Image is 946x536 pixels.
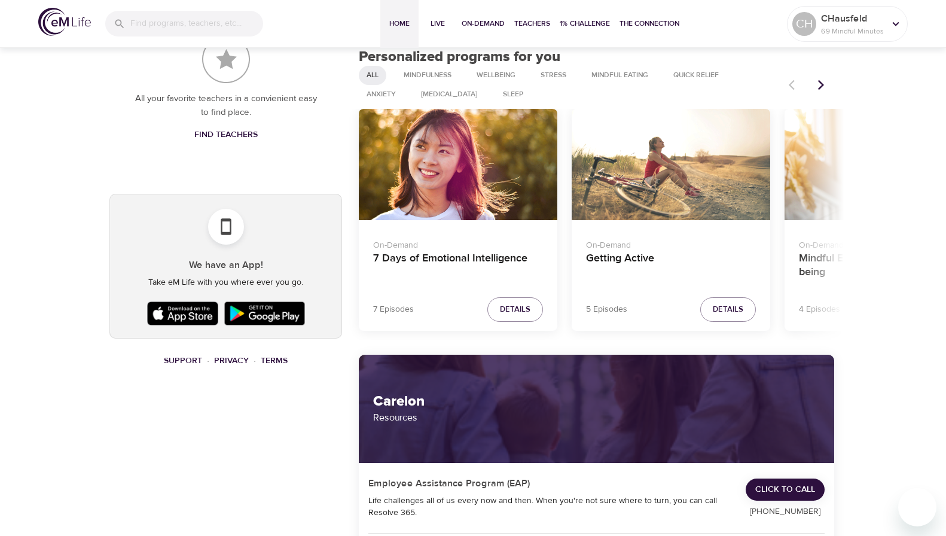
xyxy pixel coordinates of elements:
[202,35,250,83] img: Favorite Teachers
[469,70,523,80] span: Wellbeing
[584,70,655,80] span: Mindful Eating
[359,70,386,80] span: All
[396,70,459,80] span: Mindfulness
[792,12,816,36] div: CH
[359,85,404,104] div: Anxiety
[359,109,557,221] button: 7 Days of Emotional Intelligence
[666,70,726,80] span: Quick Relief
[586,252,756,281] h4: Getting Active
[254,353,256,369] li: ·
[144,299,222,328] img: Apple App Store
[821,26,884,36] p: 69 Mindful Minutes
[368,477,530,490] h5: Employee Assistance Program (EAP)
[755,482,815,497] span: Click to Call
[533,70,573,80] span: Stress
[214,355,249,366] a: Privacy
[164,355,202,366] a: Support
[133,92,318,119] p: All your favorite teachers in a convienient easy to find place.
[746,505,825,518] p: [PHONE_NUMBER]
[373,393,820,410] h2: Carelon
[359,89,403,99] span: Anxiety
[194,127,258,142] span: Find Teachers
[620,17,679,30] span: The Connection
[414,89,485,99] span: [MEDICAL_DATA]
[396,66,459,85] div: Mindfulness
[700,297,756,322] button: Details
[373,234,543,252] p: On-Demand
[207,353,209,369] li: ·
[746,479,825,501] a: Click to Call
[109,353,342,369] nav: breadcrumb
[190,124,263,146] a: Find Teachers
[373,252,543,281] h4: 7 Days of Emotional Intelligence
[533,66,574,85] div: Stress
[359,66,386,85] div: All
[799,303,840,316] p: 4 Episodes
[713,303,743,316] span: Details
[584,66,656,85] div: Mindful Eating
[462,17,505,30] span: On-Demand
[586,234,756,252] p: On-Demand
[373,410,820,425] p: Resources
[821,11,884,26] p: CHausfeld
[469,66,523,85] div: Wellbeing
[560,17,610,30] span: 1% Challenge
[514,17,550,30] span: Teachers
[359,48,834,66] h2: Personalized programs for you
[261,355,288,366] a: Terms
[808,72,834,98] button: Next items
[221,299,307,328] img: Google Play Store
[898,488,936,526] iframe: Button to launch messaging window
[500,303,530,316] span: Details
[413,85,486,104] div: [MEDICAL_DATA]
[368,495,731,519] div: Life challenges all of us every now and then. When you're not sure where to turn, you can call Re...
[385,17,414,30] span: Home
[38,8,91,36] img: logo
[572,109,770,221] button: Getting Active
[495,85,532,104] div: Sleep
[423,17,452,30] span: Live
[130,11,263,36] input: Find programs, teachers, etc...
[666,66,727,85] div: Quick Relief
[496,89,531,99] span: Sleep
[120,259,332,272] h5: We have an App!
[120,276,332,289] p: Take eM Life with you where ever you go.
[586,303,627,316] p: 5 Episodes
[487,297,543,322] button: Details
[373,303,414,316] p: 7 Episodes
